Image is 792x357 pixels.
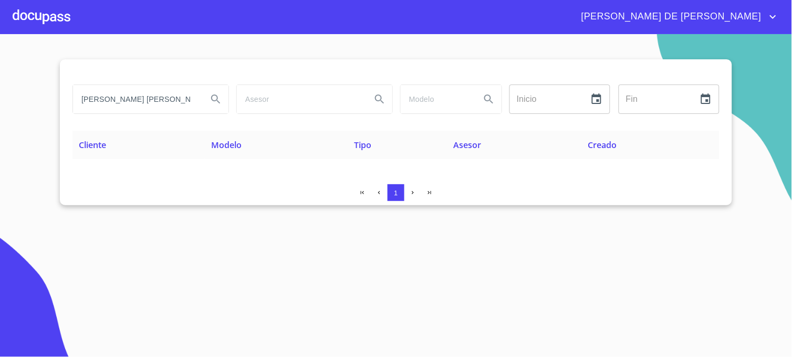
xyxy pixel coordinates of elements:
[237,85,363,113] input: search
[574,8,779,25] button: account of current user
[588,139,617,151] span: Creado
[388,184,404,201] button: 1
[394,189,398,197] span: 1
[574,8,767,25] span: [PERSON_NAME] DE [PERSON_NAME]
[203,87,228,112] button: Search
[211,139,242,151] span: Modelo
[355,139,372,151] span: Tipo
[476,87,502,112] button: Search
[73,85,199,113] input: search
[454,139,482,151] span: Asesor
[367,87,392,112] button: Search
[79,139,106,151] span: Cliente
[401,85,472,113] input: search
